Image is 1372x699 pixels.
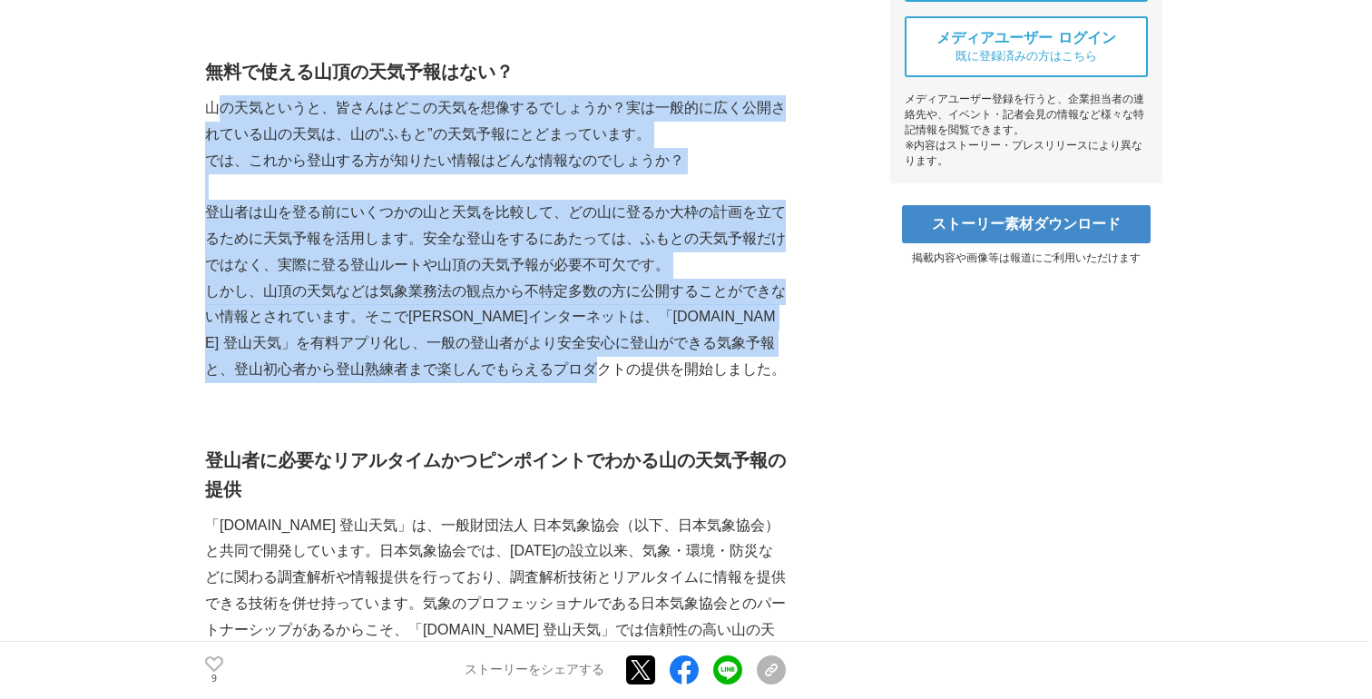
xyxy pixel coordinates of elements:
[955,48,1097,64] span: 既に登録済みの方はこちら
[205,148,786,174] p: では、これから登山する方が知りたい情報はどんな情報なのでしょうか？
[205,674,223,684] p: 9
[205,57,786,86] h2: 無料で使える山頂の天気予報はない？
[936,29,1116,48] span: メディアユーザー ログイン
[205,279,786,383] p: しかし、山頂の天気などは気象業務法の観点から不特定多数の方に公開することができない情報とされています。そこで[PERSON_NAME]インターネットは、「[DOMAIN_NAME] 登山天気」を...
[902,205,1151,243] a: ストーリー素材ダウンロード
[905,16,1148,77] a: メディアユーザー ログイン 既に登録済みの方はこちら
[465,663,604,679] p: ストーリーをシェアする
[205,446,786,504] h2: 登山者に必要なリアルタイムかつピンポイントでわかる山の天気予報の提供
[205,513,786,670] p: 「[DOMAIN_NAME] 登山天気」は、一般財団法人 日本気象協会（以下、日本気象協会）と共同で開発しています。日本気象協会では、[DATE]の設立以来、気象・環境・防災などに関わる調査解析...
[205,200,786,278] p: 登山者は山を登る前にいくつかの山と天気を比較して、どの山に登るか大枠の計画を立てるために天気予報を活用します。安全な登山をするにあたっては、ふもとの天気予報だけではなく、実際に登る登山ルートや山...
[890,251,1162,266] p: 掲載内容や画像等は報道にご利用いただけます
[905,92,1148,169] div: メディアユーザー登録を行うと、企業担当者の連絡先や、イベント・記者会見の情報など様々な特記情報を閲覧できます。 ※内容はストーリー・プレスリリースにより異なります。
[205,95,786,148] p: 山の天気というと、皆さんはどこの天気を想像するでしょうか？実は一般的に広く公開されている山の天気は、山の“ふもと”の天気予報にとどまっています。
